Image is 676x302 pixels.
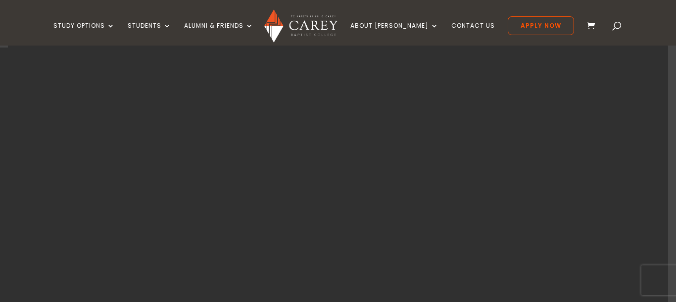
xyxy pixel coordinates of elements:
[128,22,171,46] a: Students
[184,22,253,46] a: Alumni & Friends
[508,16,574,35] a: Apply Now
[53,22,115,46] a: Study Options
[451,22,495,46] a: Contact Us
[264,9,337,43] img: Carey Baptist College
[350,22,438,46] a: About [PERSON_NAME]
